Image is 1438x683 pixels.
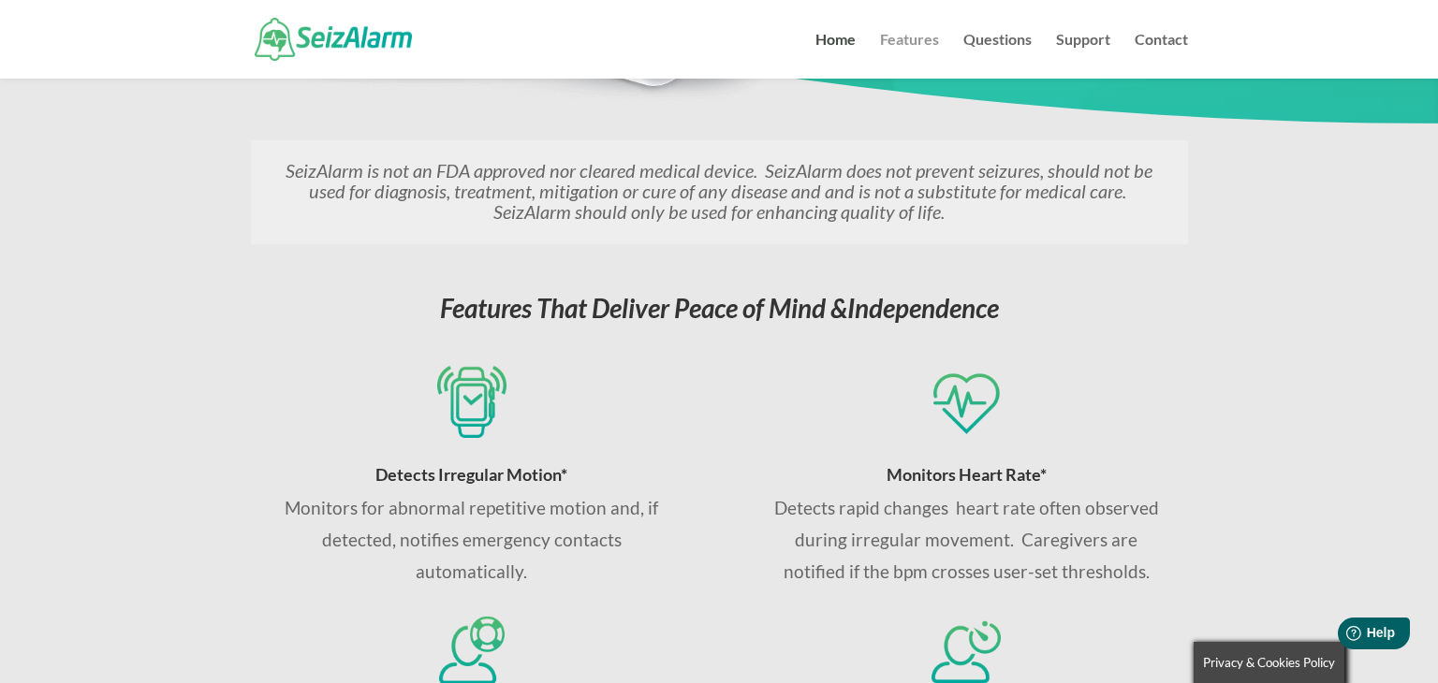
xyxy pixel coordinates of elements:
span: Monitors Heart Rate* [887,464,1047,485]
a: Home [815,33,856,79]
img: SeizAlarm [255,18,413,60]
img: Detects seizures via iPhone and Apple Watch sensors [437,366,506,438]
iframe: Help widget launcher [1271,610,1417,662]
a: Questions [963,33,1032,79]
span: Detects Irregular Motion* [375,464,567,485]
em: Features That Deliver Peace of Mind & [440,292,999,324]
a: Features [880,33,939,79]
a: Contact [1135,33,1188,79]
span: Privacy & Cookies Policy [1203,655,1335,670]
p: Detects rapid changes heart rate often observed during irregular movement. Caregivers are notifie... [766,492,1167,589]
span: Independence [847,292,999,324]
img: Monitors for seizures using heart rate [932,366,1001,438]
p: Monitors for abnormal repetitive motion and, if detected, notifies emergency contacts automatically. [271,492,672,589]
em: SeizAlarm is not an FDA approved nor cleared medical device. SeizAlarm does not prevent seizures,... [286,159,1152,223]
a: Support [1056,33,1110,79]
